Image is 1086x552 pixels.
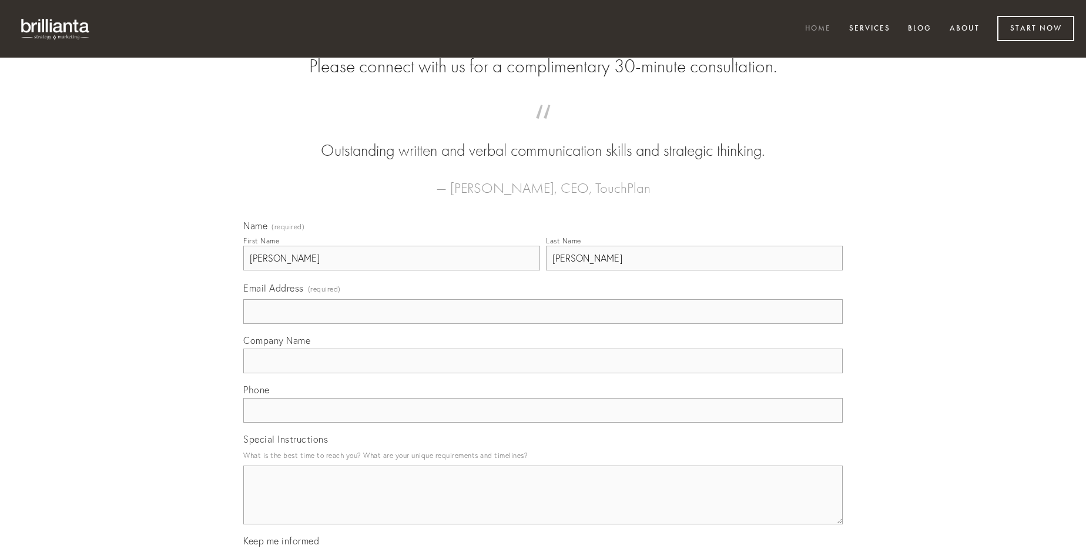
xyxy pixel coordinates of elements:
[243,384,270,396] span: Phone
[271,223,304,230] span: (required)
[900,19,939,39] a: Blog
[243,282,304,294] span: Email Address
[243,535,319,547] span: Keep me informed
[243,334,310,346] span: Company Name
[546,236,581,245] div: Last Name
[243,447,843,463] p: What is the best time to reach you? What are your unique requirements and timelines?
[262,116,824,162] blockquote: Outstanding written and verbal communication skills and strategic thinking.
[243,433,328,445] span: Special Instructions
[12,12,100,46] img: brillianta - research, strategy, marketing
[308,281,341,297] span: (required)
[262,162,824,200] figcaption: — [PERSON_NAME], CEO, TouchPlan
[243,220,267,232] span: Name
[243,236,279,245] div: First Name
[997,16,1074,41] a: Start Now
[842,19,898,39] a: Services
[942,19,987,39] a: About
[243,55,843,78] h2: Please connect with us for a complimentary 30-minute consultation.
[797,19,839,39] a: Home
[262,116,824,139] span: “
